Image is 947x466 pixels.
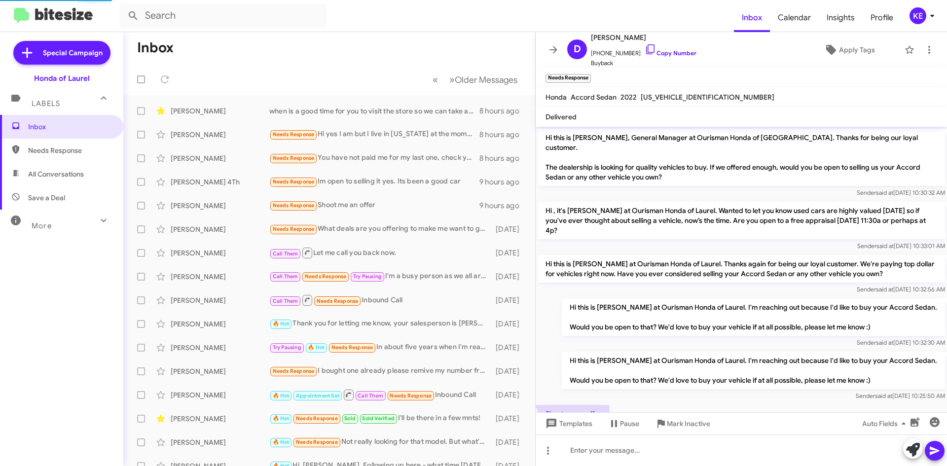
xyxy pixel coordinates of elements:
[32,221,52,230] span: More
[273,155,315,161] span: Needs Response
[427,70,444,90] button: Previous
[171,390,269,400] div: [PERSON_NAME]
[171,248,269,258] div: [PERSON_NAME]
[901,7,936,24] button: KE
[269,318,491,329] div: Thank you for letting me know, your salesperson is [PERSON_NAME]. She will follow up with you to ...
[171,272,269,282] div: [PERSON_NAME]
[863,3,901,32] a: Profile
[305,273,347,280] span: Needs Response
[544,415,592,432] span: Templates
[296,393,339,399] span: Appointment Set
[269,413,491,424] div: I'll be there in a few mnts!
[620,415,639,432] span: Pause
[43,48,103,58] span: Special Campaign
[862,415,910,432] span: Auto Fields
[269,389,491,401] div: Inbound Call
[538,202,945,239] p: Hi , it's [PERSON_NAME] at Ourisman Honda of Laurel. Wanted to let you know used cars are highly ...
[273,131,315,138] span: Needs Response
[269,152,479,164] div: You have not paid me for my last one, check your email record
[273,251,298,257] span: Call Them
[479,153,527,163] div: 8 hours ago
[491,390,527,400] div: [DATE]
[770,3,819,32] a: Calendar
[910,7,926,24] div: KE
[491,248,527,258] div: [DATE]
[273,321,290,327] span: 🔥 Hot
[344,415,356,422] span: Sold
[273,202,315,209] span: Needs Response
[854,415,917,432] button: Auto Fields
[32,99,60,108] span: Labels
[876,339,893,346] span: said at
[856,392,945,399] span: Sender [DATE] 10:25:50 AM
[546,93,567,102] span: Honda
[479,177,527,187] div: 9 hours ago
[171,343,269,353] div: [PERSON_NAME]
[641,93,774,102] span: [US_VEHICLE_IDENTIFICATION_NUMBER]
[13,41,110,65] a: Special Campaign
[273,439,290,445] span: 🔥 Hot
[479,201,527,211] div: 9 hours ago
[667,415,710,432] span: Mark Inactive
[28,122,112,132] span: Inbox
[269,271,491,282] div: I'm a busy person as we all are. I will come in to sign docs, but have no time for a visit that i...
[857,286,945,293] span: Sender [DATE] 10:32:56 AM
[491,295,527,305] div: [DATE]
[171,319,269,329] div: [PERSON_NAME]
[28,145,112,155] span: Needs Response
[171,201,269,211] div: [PERSON_NAME]
[390,393,432,399] span: Needs Response
[171,366,269,376] div: [PERSON_NAME]
[273,393,290,399] span: 🔥 Hot
[273,415,290,422] span: 🔥 Hot
[273,226,315,232] span: Needs Response
[620,93,637,102] span: 2022
[562,352,945,389] p: Hi this is [PERSON_NAME] at Ourisman Honda of Laurel. I'm reaching out because I'd like to buy yo...
[571,93,617,102] span: Accord Sedan
[734,3,770,32] a: Inbox
[171,224,269,234] div: [PERSON_NAME]
[171,106,269,116] div: [PERSON_NAME]
[269,365,491,377] div: I bought one already please remive my number from your list thank you!
[491,366,527,376] div: [DATE]
[875,392,892,399] span: said at
[273,368,315,374] span: Needs Response
[171,437,269,447] div: [PERSON_NAME]
[799,41,900,59] button: Apply Tags
[491,414,527,424] div: [DATE]
[876,189,893,196] span: said at
[296,415,338,422] span: Needs Response
[536,415,600,432] button: Templates
[562,298,945,336] p: Hi this is [PERSON_NAME] at Ourisman Honda of Laurel. I'm reaching out because I'd like to buy yo...
[273,298,298,304] span: Call Them
[269,129,479,140] div: Hi yes I am but I live in [US_STATE] at the moment lol
[308,344,325,351] span: 🔥 Hot
[546,112,577,121] span: Delivered
[269,247,491,259] div: Let me call you back now.
[28,169,84,179] span: All Conversations
[876,286,893,293] span: said at
[273,344,301,351] span: Try Pausing
[876,242,894,250] span: said at
[546,74,591,83] small: Needs Response
[491,224,527,234] div: [DATE]
[269,436,491,448] div: Not really looking for that model. But what's your best price on it
[317,298,359,304] span: Needs Response
[331,344,373,351] span: Needs Response
[171,153,269,163] div: [PERSON_NAME]
[574,41,581,57] span: D
[449,73,455,86] span: »
[491,319,527,329] div: [DATE]
[491,343,527,353] div: [DATE]
[443,70,523,90] button: Next
[171,414,269,424] div: [PERSON_NAME]
[591,32,696,43] span: [PERSON_NAME]
[647,415,718,432] button: Mark Inactive
[479,130,527,140] div: 8 hours ago
[119,4,327,28] input: Search
[538,405,610,423] p: Shoot me an offer
[269,294,491,306] div: Inbound Call
[479,106,527,116] div: 8 hours ago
